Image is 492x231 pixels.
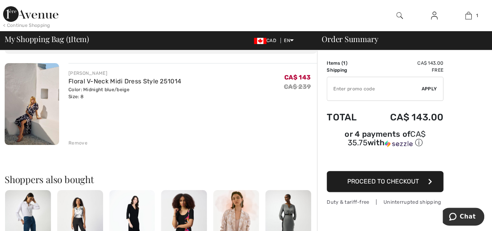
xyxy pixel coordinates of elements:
[431,11,438,20] img: My Info
[476,12,478,19] span: 1
[5,35,89,43] span: My Shopping Bag ( Item)
[347,178,419,185] span: Proceed to Checkout
[68,78,181,85] a: Floral V-Neck Midi Dress Style 251014
[385,140,413,147] img: Sezzle
[68,139,88,146] div: Remove
[422,85,437,92] span: Apply
[327,130,443,148] div: or 4 payments of with
[68,86,181,100] div: Color: Midnight blue/beige Size: 8
[284,74,311,81] span: CA$ 143
[347,129,425,147] span: CA$ 35.75
[327,198,443,206] div: Duty & tariff-free | Uninterrupted shipping
[284,83,311,90] s: CA$ 239
[452,11,485,20] a: 1
[327,171,443,192] button: Proceed to Checkout
[312,35,487,43] div: Order Summary
[343,60,345,66] span: 1
[327,151,443,168] iframe: PayPal-paypal
[369,67,443,74] td: Free
[254,38,279,43] span: CAD
[327,77,422,101] input: Promo code
[68,33,71,43] span: 1
[254,38,266,44] img: Canadian Dollar
[327,67,369,74] td: Shipping
[327,104,369,130] td: Total
[443,208,484,227] iframe: Opens a widget where you can chat to one of our agents
[327,60,369,67] td: Items ( )
[425,11,444,21] a: Sign In
[327,130,443,151] div: or 4 payments ofCA$ 35.75withSezzle Click to learn more about Sezzle
[369,104,443,130] td: CA$ 143.00
[369,60,443,67] td: CA$ 143.00
[284,38,294,43] span: EN
[3,22,50,29] div: < Continue Shopping
[465,11,472,20] img: My Bag
[3,6,58,22] img: 1ère Avenue
[396,11,403,20] img: search the website
[68,70,181,77] div: [PERSON_NAME]
[5,175,317,184] h2: Shoppers also bought
[5,63,59,145] img: Floral V-Neck Midi Dress Style 251014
